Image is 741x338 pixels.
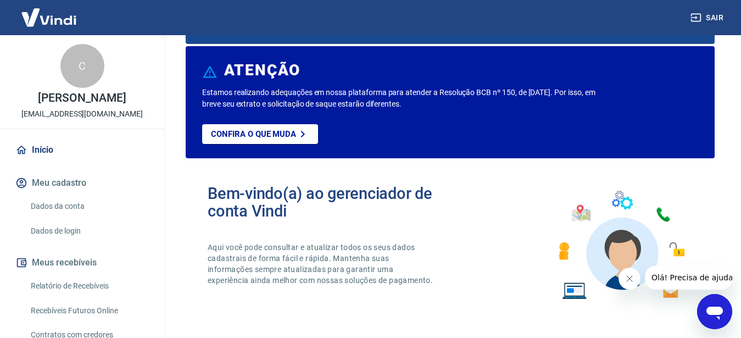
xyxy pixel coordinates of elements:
a: Dados da conta [26,195,151,218]
a: Dados de login [26,220,151,242]
div: C [60,44,104,88]
p: [PERSON_NAME] [38,92,126,104]
button: Sair [688,8,728,28]
span: Olá! Precisa de ajuda? [7,8,92,16]
img: Imagem de um avatar masculino com diversos icones exemplificando as funcionalidades do gerenciado... [549,185,693,306]
button: Meu cadastro [13,171,151,195]
h6: ATENÇÃO [224,65,300,76]
p: [EMAIL_ADDRESS][DOMAIN_NAME] [21,108,143,120]
a: Confira o que muda [202,124,318,144]
a: Início [13,138,151,162]
iframe: Mensagem da empresa [645,265,732,290]
h2: Bem-vindo(a) ao gerenciador de conta Vindi [208,185,450,220]
p: Estamos realizando adequações em nossa plataforma para atender a Resolução BCB nº 150, de [DATE].... [202,87,599,110]
p: Aqui você pode consultar e atualizar todos os seus dados cadastrais de forma fácil e rápida. Mant... [208,242,435,286]
a: Recebíveis Futuros Online [26,300,151,322]
a: Relatório de Recebíveis [26,275,151,297]
iframe: Fechar mensagem [619,268,640,290]
button: Meus recebíveis [13,251,151,275]
p: Confira o que muda [211,129,296,139]
iframe: Botão para abrir a janela de mensagens [697,294,732,329]
img: Vindi [13,1,85,34]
